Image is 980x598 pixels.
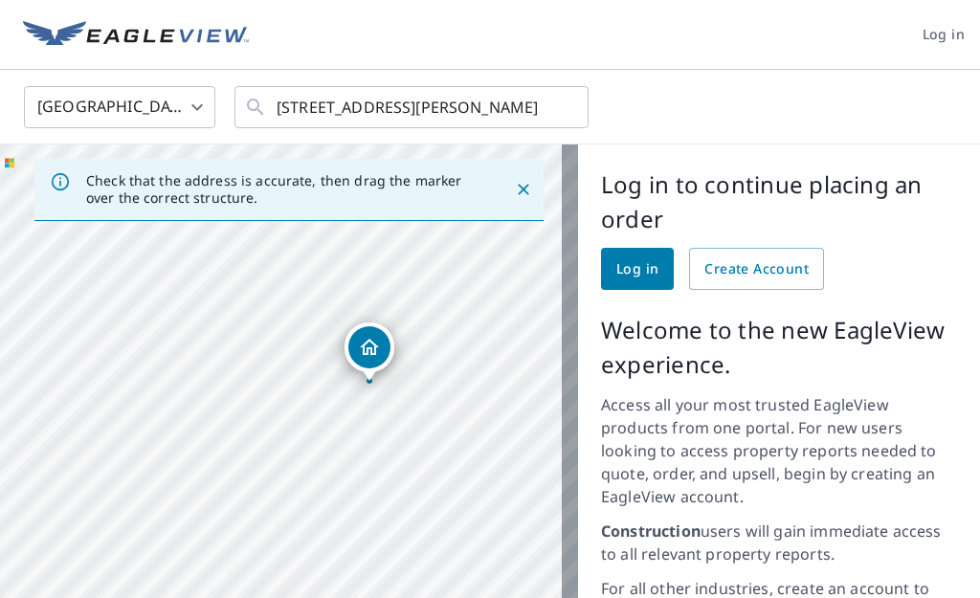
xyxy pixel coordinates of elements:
[923,23,965,47] span: Log in
[601,313,957,382] p: Welcome to the new EagleView experience.
[601,393,957,508] p: Access all your most trusted EagleView products from one portal. For new users looking to access ...
[345,322,394,382] div: Dropped pin, building 1, Residential property, Rowlett Ave Melrose Park, IL 60164
[601,248,674,290] a: Log in
[616,257,658,281] span: Log in
[601,520,957,565] p: users will gain immediate access to all relevant property reports.
[601,167,957,236] p: Log in to continue placing an order
[23,21,249,50] img: EV Logo
[689,248,824,290] a: Create Account
[24,80,215,134] div: [GEOGRAPHIC_DATA]
[511,177,536,202] button: Close
[277,80,549,134] input: Search by address or latitude-longitude
[601,520,701,542] strong: Construction
[704,257,809,281] span: Create Account
[86,172,480,207] p: Check that the address is accurate, then drag the marker over the correct structure.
